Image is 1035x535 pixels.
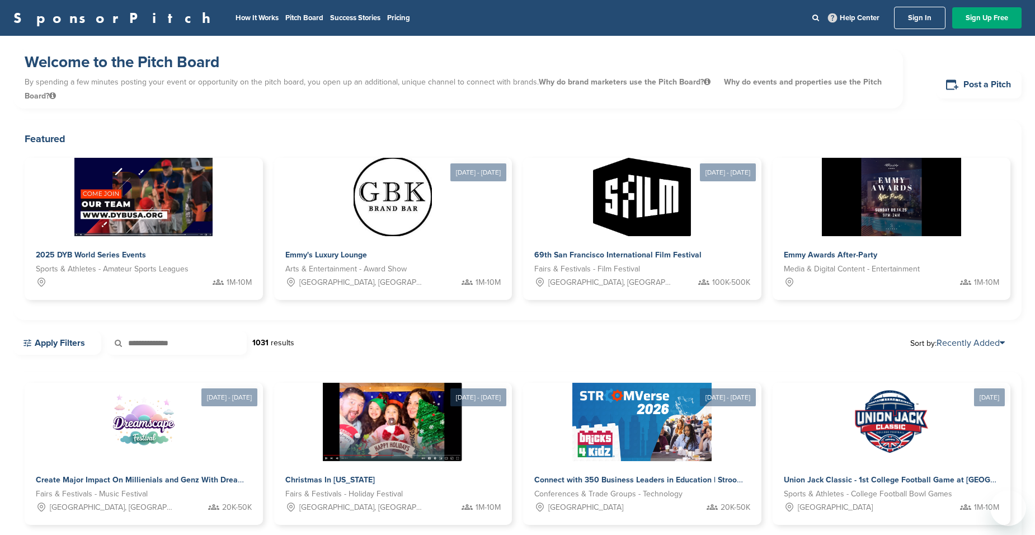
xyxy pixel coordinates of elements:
a: Apply Filters [13,331,101,355]
span: Conferences & Trade Groups - Technology [534,488,683,500]
span: Create Major Impact On Millienials and Genz With Dreamscape Music Festival [36,475,320,485]
a: Post a Pitch [937,71,1022,98]
a: Recently Added [937,337,1005,349]
img: Sponsorpitch & [105,383,183,461]
a: Sponsorpitch & Emmy Awards After-Party Media & Digital Content - Entertainment 1M-10M [773,158,1011,300]
a: [DATE] - [DATE] Sponsorpitch & Create Major Impact On Millienials and Genz With Dreamscape Music ... [25,365,263,525]
img: Sponsorpitch & [354,158,432,236]
span: Fairs & Festivals - Film Festival [534,263,640,275]
span: 1M-10M [974,276,999,289]
span: [GEOGRAPHIC_DATA] [798,501,873,514]
span: [GEOGRAPHIC_DATA], [GEOGRAPHIC_DATA] [299,501,426,514]
span: Christmas In [US_STATE] [285,475,375,485]
a: [DATE] - [DATE] Sponsorpitch & Christmas In [US_STATE] Fairs & Festivals - Holiday Festival [GEOG... [274,365,512,525]
img: Sponsorpitch & [822,158,961,236]
span: 1M-10M [476,501,501,514]
img: Sponsorpitch & [852,383,930,461]
a: [DATE] - [DATE] Sponsorpitch & 69th San Francisco International Film Festival Fairs & Festivals -... [523,140,761,300]
img: Sponsorpitch & [593,158,691,236]
span: 1M-10M [974,501,999,514]
span: 1M-10M [227,276,252,289]
span: 69th San Francisco International Film Festival [534,250,702,260]
span: [GEOGRAPHIC_DATA], [GEOGRAPHIC_DATA] [50,501,176,514]
a: Pricing [387,13,410,22]
div: [DATE] - [DATE] [700,388,756,406]
span: 1M-10M [476,276,501,289]
iframe: Button to launch messaging window [990,490,1026,526]
span: results [271,338,294,348]
span: Sports & Athletes - Amateur Sports Leagues [36,263,189,275]
div: [DATE] - [DATE] [450,388,506,406]
span: Connect with 350 Business Leaders in Education | StroomVerse 2026 [534,475,785,485]
h1: Welcome to the Pitch Board [25,52,892,72]
span: Emmy's Luxury Lounge [285,250,367,260]
div: [DATE] - [DATE] [700,163,756,181]
a: Pitch Board [285,13,323,22]
h2: Featured [25,131,1010,147]
a: Help Center [826,11,882,25]
a: Success Stories [330,13,380,22]
a: Sponsorpitch & 2025 DYB World Series Events Sports & Athletes - Amateur Sports Leagues 1M-10M [25,158,263,300]
p: By spending a few minutes posting your event or opportunity on the pitch board, you open up an ad... [25,72,892,106]
span: Fairs & Festivals - Music Festival [36,488,148,500]
a: [DATE] - [DATE] Sponsorpitch & Emmy's Luxury Lounge Arts & Entertainment - Award Show [GEOGRAPHIC... [274,140,512,300]
span: Arts & Entertainment - Award Show [285,263,407,275]
strong: 1031 [252,338,269,348]
div: [DATE] - [DATE] [450,163,506,181]
span: [GEOGRAPHIC_DATA] [548,501,623,514]
a: [DATE] Sponsorpitch & Union Jack Classic - 1st College Football Game at [GEOGRAPHIC_DATA] Sports ... [773,365,1011,525]
span: [GEOGRAPHIC_DATA], [GEOGRAPHIC_DATA] [548,276,675,289]
img: Sponsorpitch & [572,383,712,461]
div: [DATE] - [DATE] [201,388,257,406]
a: SponsorPitch [13,11,218,25]
span: Media & Digital Content - Entertainment [784,263,920,275]
span: Sports & Athletes - College Football Bowl Games [784,488,952,500]
a: Sign Up Free [952,7,1022,29]
span: Why do brand marketers use the Pitch Board? [539,77,713,87]
a: How It Works [236,13,279,22]
img: Sponsorpitch & [323,383,463,461]
a: Sign In [894,7,945,29]
span: Sort by: [910,339,1005,348]
span: 20K-50K [721,501,750,514]
span: 2025 DYB World Series Events [36,250,146,260]
span: 20K-50K [222,501,252,514]
span: 100K-500K [712,276,750,289]
span: Fairs & Festivals - Holiday Festival [285,488,403,500]
div: [DATE] [974,388,1005,406]
span: Emmy Awards After-Party [784,250,877,260]
span: [GEOGRAPHIC_DATA], [GEOGRAPHIC_DATA] [299,276,426,289]
img: Sponsorpitch & [74,158,213,236]
a: [DATE] - [DATE] Sponsorpitch & Connect with 350 Business Leaders in Education | StroomVerse 2026 ... [523,365,761,525]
